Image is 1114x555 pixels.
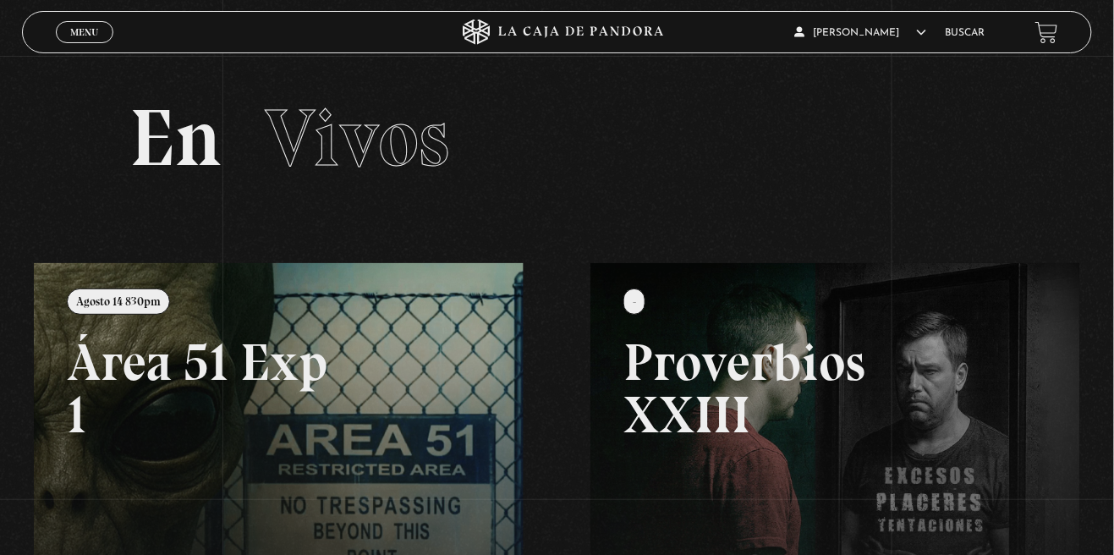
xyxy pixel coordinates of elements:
a: Buscar [945,28,985,38]
a: View your shopping cart [1035,21,1058,44]
span: Cerrar [65,41,105,53]
span: Menu [70,27,98,37]
span: Vivos [265,90,449,186]
span: [PERSON_NAME] [794,28,926,38]
h2: En [129,98,985,179]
